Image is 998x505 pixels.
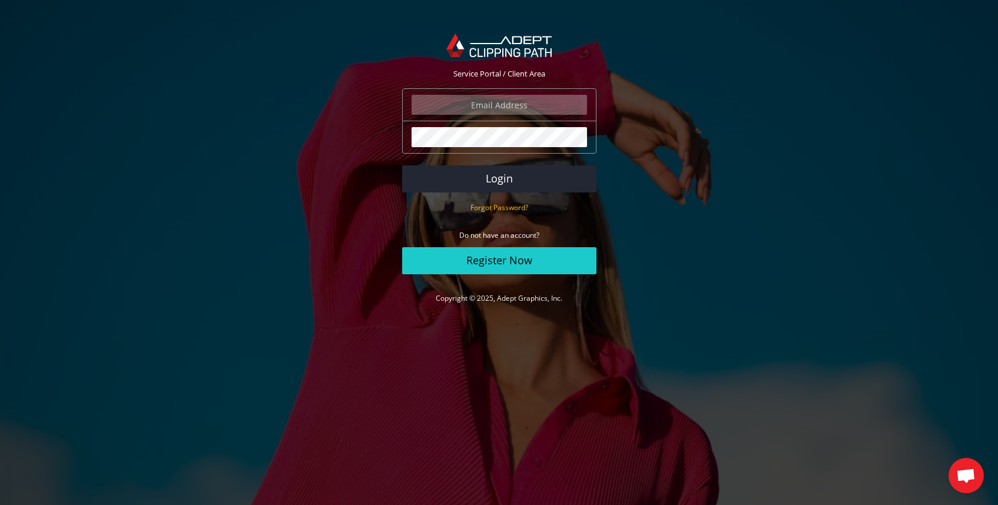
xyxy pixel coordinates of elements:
a: Register Now [402,247,596,274]
button: Login [402,165,596,192]
span: Service Portal / Client Area [453,68,545,79]
input: Email Address [412,95,587,115]
a: Forgot Password? [470,202,528,212]
small: Forgot Password? [470,202,528,212]
img: Adept Graphics [446,34,552,57]
div: פתח צ'אט [949,458,984,493]
small: Do not have an account? [459,230,539,240]
a: Copyright © 2025, Adept Graphics, Inc. [436,293,562,303]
